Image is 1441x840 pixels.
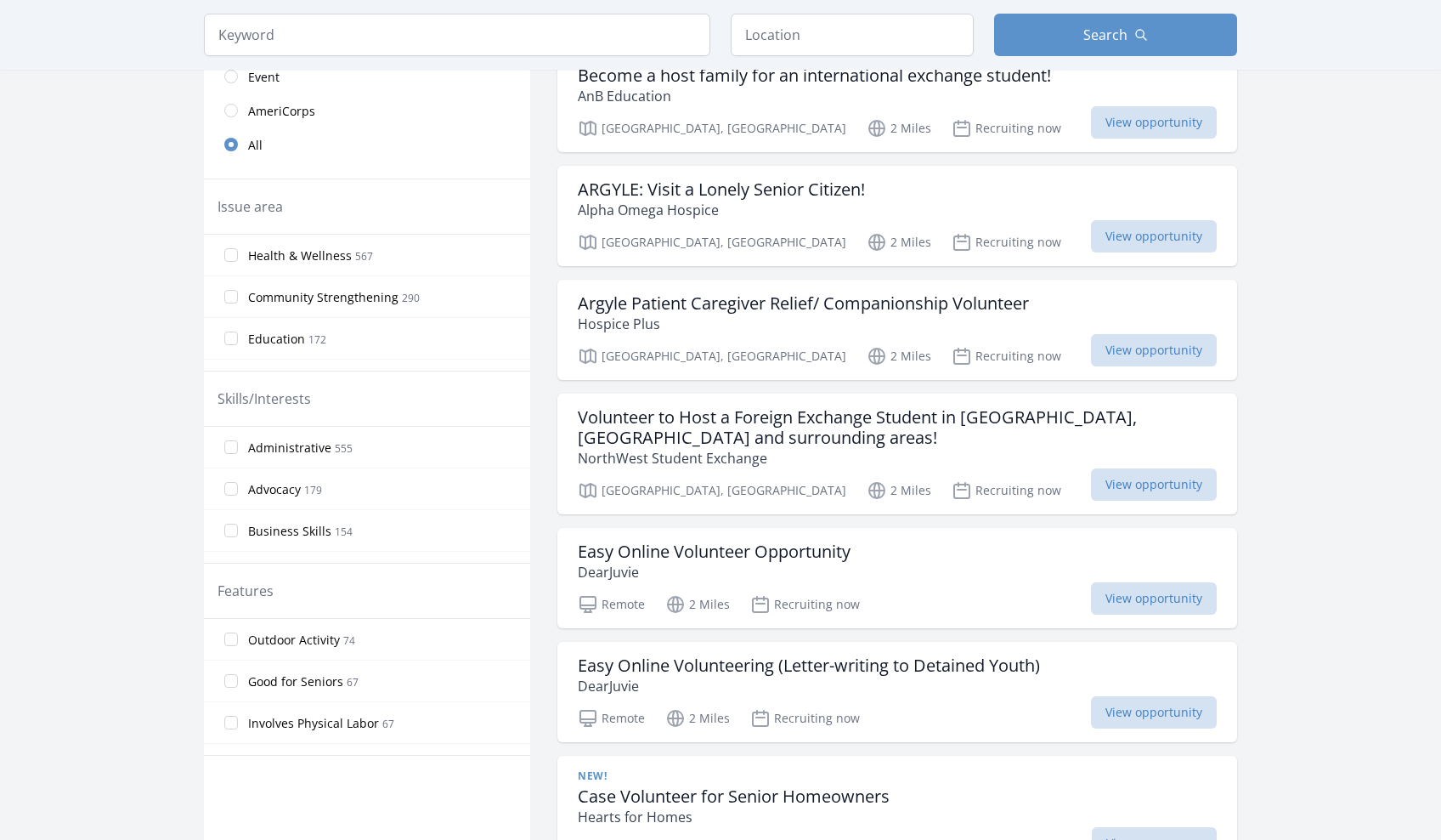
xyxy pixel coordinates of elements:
[224,482,238,496] input: Advocacy 179
[952,232,1061,253] p: Recruiting now
[578,708,645,729] p: Remote
[750,708,860,729] p: Recruiting now
[578,346,846,366] p: [GEOGRAPHIC_DATA], [GEOGRAPHIC_DATA]
[248,331,305,348] span: Education
[952,118,1061,139] p: Recruiting now
[557,166,1237,266] a: ARGYLE: Visit a Lonely Senior Citizen! Alpha Omega Hospice [GEOGRAPHIC_DATA], [GEOGRAPHIC_DATA] 2...
[578,293,1029,314] h3: Argyle Patient Caregiver Relief/ Companionship Volunteer
[578,562,850,582] p: DearJuvie
[557,394,1237,514] a: Volunteer to Host a Foreign Exchange Student in [GEOGRAPHIC_DATA], [GEOGRAPHIC_DATA] and surround...
[578,542,850,562] h3: Easy Online Volunteer Opportunity
[578,314,1029,334] p: Hospice Plus
[248,715,379,732] span: Involves Physical Labor
[355,249,373,264] span: 567
[248,481,301,498] span: Advocacy
[224,633,238,646] input: Outdoor Activity 74
[224,332,238,345] input: Education 172
[218,196,283,217] legend: Issue area
[248,440,331,457] span: Administrative
[578,656,1040,676] h3: Easy Online Volunteering (Letter-writing to Detained Youth)
[218,389,311,409] legend: Skills/Interests
[578,200,865,220] p: Alpha Omega Hospice
[248,673,343,690] span: Good for Seniors
[308,332,326,347] span: 172
[578,407,1217,448] h3: Volunteer to Host a Foreign Exchange Student in [GEOGRAPHIC_DATA], [GEOGRAPHIC_DATA] and surround...
[952,346,1061,366] p: Recruiting now
[557,642,1237,742] a: Easy Online Volunteering (Letter-writing to Detained Youth) DearJuvie Remote 2 Miles Recruiting n...
[557,528,1237,628] a: Easy Online Volunteer Opportunity DearJuvie Remote 2 Miles Recruiting now View opportunity
[665,594,730,615] p: 2 Miles
[994,14,1237,56] button: Search
[218,581,274,601] legend: Features
[248,69,280,86] span: Event
[224,440,238,454] input: Administrative 555
[1083,25,1127,45] span: Search
[1091,220,1217,253] span: View opportunity
[578,807,890,827] p: Hearts for Homes
[578,179,865,200] h3: ARGYLE: Visit a Lonely Senior Citizen!
[382,717,394,731] span: 67
[867,480,931,501] p: 2 Miles
[557,280,1237,380] a: Argyle Patient Caregiver Relief/ Companionship Volunteer Hospice Plus [GEOGRAPHIC_DATA], [GEOGRAP...
[867,232,931,253] p: 2 Miles
[224,674,238,688] input: Good for Seniors 67
[1091,106,1217,139] span: View opportunity
[731,14,974,56] input: Location
[304,483,322,497] span: 179
[578,594,645,615] p: Remote
[578,786,890,807] h3: Case Volunteer for Senior Homeowners
[224,290,238,304] input: Community Strengthening 290
[578,676,1040,696] p: DearJuvie
[1091,696,1217,729] span: View opportunity
[204,60,530,94] a: Event
[248,289,398,306] span: Community Strengthening
[204,94,530,128] a: AmeriCorps
[335,441,353,456] span: 555
[248,523,331,540] span: Business Skills
[578,480,846,501] p: [GEOGRAPHIC_DATA], [GEOGRAPHIC_DATA]
[578,86,1051,106] p: AnB Education
[578,65,1051,86] h3: Become a host family for an international exchange student!
[402,291,420,305] span: 290
[867,118,931,139] p: 2 Miles
[578,769,607,783] span: New!
[224,716,238,729] input: Involves Physical Labor 67
[343,633,355,648] span: 74
[578,232,846,253] p: [GEOGRAPHIC_DATA], [GEOGRAPHIC_DATA]
[204,128,530,162] a: All
[578,118,846,139] p: [GEOGRAPHIC_DATA], [GEOGRAPHIC_DATA]
[335,525,353,539] span: 154
[248,632,340,649] span: Outdoor Activity
[750,594,860,615] p: Recruiting now
[1091,334,1217,366] span: View opportunity
[347,675,359,690] span: 67
[578,448,1217,468] p: NorthWest Student Exchange
[557,52,1237,152] a: Become a host family for an international exchange student! AnB Education [GEOGRAPHIC_DATA], [GEO...
[1091,468,1217,501] span: View opportunity
[248,247,352,264] span: Health & Wellness
[867,346,931,366] p: 2 Miles
[952,480,1061,501] p: Recruiting now
[248,103,315,120] span: AmeriCorps
[204,14,710,56] input: Keyword
[224,524,238,537] input: Business Skills 154
[665,708,730,729] p: 2 Miles
[224,248,238,262] input: Health & Wellness 567
[1091,582,1217,615] span: View opportunity
[248,137,263,154] span: All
